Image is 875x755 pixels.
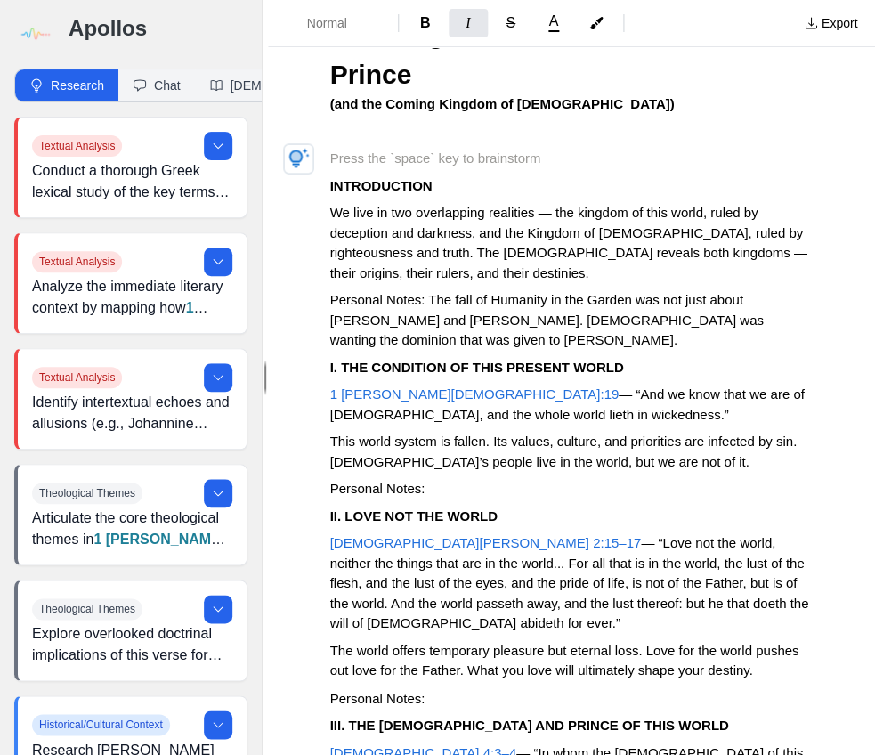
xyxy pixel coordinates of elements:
span: A [548,14,558,28]
span: Textual Analysis [32,135,122,157]
a: [DEMOGRAPHIC_DATA][PERSON_NAME] 2:15–17 [330,535,642,550]
strong: (and the Coming Kingdom of [DEMOGRAPHIC_DATA]) [330,96,675,111]
span: We live in two overlapping realities — the kingdom of this world, ruled by deception and darkness... [330,205,811,280]
span: I [466,15,470,30]
button: Format Italics [449,9,488,37]
span: Textual Analysis [32,251,122,272]
p: Articulate the core theological themes in —cosmic spiritual conflict, believer identity, and assu... [32,507,232,550]
span: Personal Notes: The fall of Humanity in the Garden was not just about [PERSON_NAME] and [PERSON_N... [330,292,767,347]
button: Research [15,69,118,101]
h3: Apollos [69,14,247,43]
span: — “Love not the world, neither the things that are in the world... For all that is in the world, ... [330,535,813,630]
button: A [534,11,573,36]
button: [DEMOGRAPHIC_DATA] [195,69,385,101]
span: Textual Analysis [32,367,122,388]
span: Theological Themes [32,598,142,620]
button: Format Bold [406,9,445,37]
p: Analyze the immediate literary context by mapping how builds to verse 19. Note structural markers... [32,276,232,319]
button: Export [793,9,868,37]
img: logo [14,14,54,54]
span: Historical/Cultural Context [32,714,170,735]
strong: INTRODUCTION [330,178,433,193]
span: The world offers temporary pleasure but eternal loss. Love for the world pushes out love for the ... [330,643,803,678]
button: Chat [118,69,195,101]
span: Personal Notes: [330,690,425,705]
a: 1 [PERSON_NAME][DEMOGRAPHIC_DATA]:19 [330,386,620,402]
span: Theological Themes [32,483,142,504]
span: Personal Notes: [330,481,425,496]
p: Identify intertextual echoes and allusions (e.g., Johannine [DEMOGRAPHIC_DATA], OT uses of “world... [32,392,232,434]
strong: III. THE [DEMOGRAPHIC_DATA] AND PRINCE OF THIS WORLD [330,717,729,732]
iframe: Drift Widget Chat Controller [654,662,854,734]
span: — “And we know that we are of [DEMOGRAPHIC_DATA], and the whole world lieth in wickedness.” [330,386,808,422]
span: B [420,15,431,30]
strong: I. THE CONDITION OF THIS PRESENT WORLD [330,360,624,375]
span: This world system is fallen. Its values, culture, and priorities are infected by sin. [DEMOGRAPHI... [330,434,801,469]
p: Conduct a thorough Greek lexical study of the key terms in (kosmos, katechō, exousia, ponēros). [32,160,232,203]
a: 1 [PERSON_NAME][DEMOGRAPHIC_DATA]:19 [32,532,225,568]
button: Format Strikethrough [491,9,531,37]
span: S [506,15,515,30]
button: Formatting Options [275,7,391,39]
p: Explore overlooked doctrinal implications of this verse for [DEMOGRAPHIC_DATA], mission, and spir... [32,623,232,666]
span: Normal [307,14,369,32]
strong: II. LOVE NOT THE WORLD [330,508,498,524]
